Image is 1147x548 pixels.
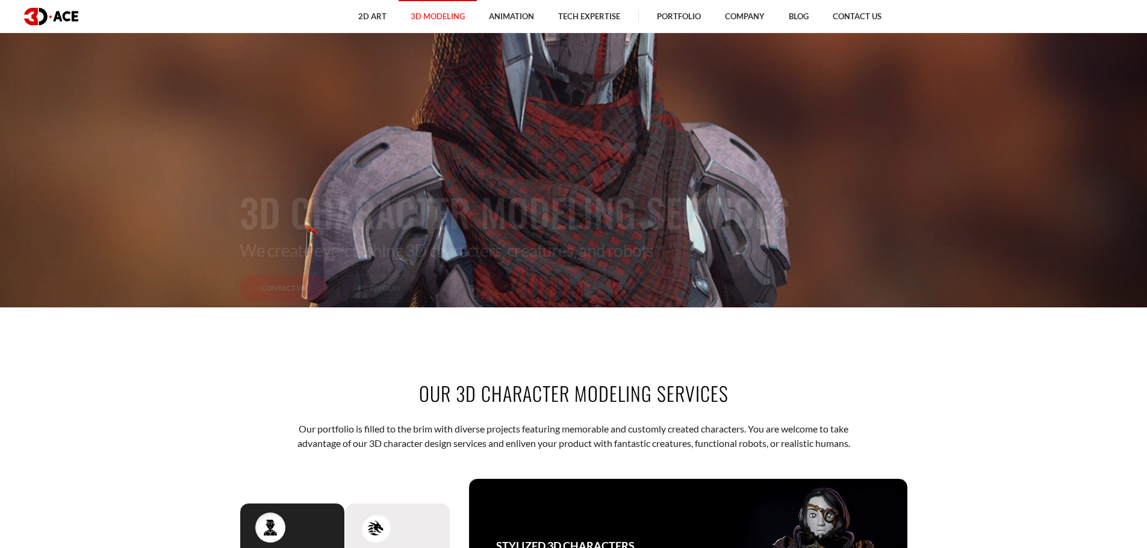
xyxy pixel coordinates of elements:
[262,520,278,536] img: Stylized 3D Characters
[240,183,908,240] h1: 3D Character Modeling Services
[240,380,908,407] h2: OUR 3D CHARACTER MODELING SERVICES
[24,8,78,25] img: logo dark
[277,422,870,451] p: Our portfolio is filled to the brim with diverse projects featuring memorable and customly create...
[337,275,422,302] a: Portfolio
[240,275,328,302] a: Contact Us
[367,520,384,536] img: 3D Creatures
[240,240,908,260] p: We create eye-catching 3D characters, creatures, and robots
